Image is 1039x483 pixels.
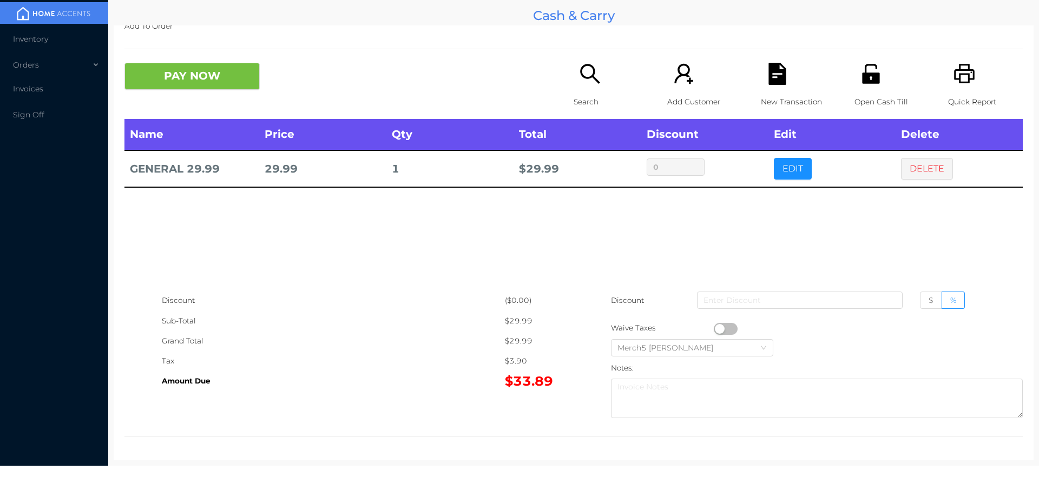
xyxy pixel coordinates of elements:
div: Discount [162,290,505,310]
span: Inventory [13,34,48,44]
p: Add To Order [124,16,1023,36]
input: Enter Discount [697,292,903,309]
p: Open Cash Till [854,92,929,112]
td: GENERAL 29.99 [124,150,259,187]
label: Notes: [611,363,634,372]
button: DELETE [901,158,953,180]
i: icon: printer [953,63,976,85]
th: Total [514,119,641,150]
i: icon: file-text [766,63,788,85]
div: $3.90 [505,351,574,371]
i: icon: down [760,345,767,352]
th: Name [124,119,259,150]
span: Sign Off [13,110,44,120]
div: Grand Total [162,331,505,351]
div: Sub-Total [162,311,505,331]
button: PAY NOW [124,63,260,90]
span: Invoices [13,84,43,94]
div: $29.99 [505,331,574,351]
div: Tax [162,351,505,371]
i: icon: user-add [673,63,695,85]
p: New Transaction [761,92,836,112]
p: Add Customer [667,92,742,112]
button: EDIT [774,158,812,180]
img: mainBanner [13,5,94,22]
div: Merch5 Lawrence [617,340,724,356]
div: ($0.00) [505,290,574,310]
div: Cash & Carry [114,5,1034,25]
div: Waive Taxes [611,318,714,338]
td: $ 29.99 [514,150,641,187]
span: % [950,295,956,305]
span: $ [929,295,933,305]
div: 1 [392,159,508,179]
th: Discount [641,119,768,150]
i: icon: search [579,63,601,85]
div: $33.89 [505,371,574,391]
th: Delete [896,119,1023,150]
div: $29.99 [505,311,574,331]
i: icon: unlock [860,63,882,85]
div: Amount Due [162,371,505,391]
th: Edit [768,119,896,150]
th: Qty [386,119,514,150]
th: Price [259,119,386,150]
p: Discount [611,290,645,310]
td: 29.99 [259,150,386,187]
p: Search [574,92,648,112]
p: Quick Report [948,92,1023,112]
